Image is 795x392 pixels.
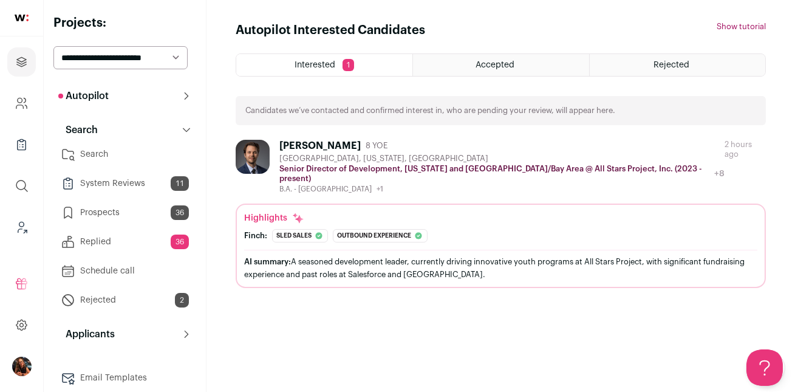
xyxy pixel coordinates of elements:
[279,164,710,184] p: Senior Director of Development, [US_STATE] and [GEOGRAPHIC_DATA]/Bay Area @ All Stars Project, In...
[175,293,189,308] span: 2
[279,184,725,194] div: B.A. - [GEOGRAPHIC_DATA]
[53,118,196,142] button: Search
[236,140,766,288] a: [PERSON_NAME] 8 YOE [GEOGRAPHIC_DATA], [US_STATE], [GEOGRAPHIC_DATA] Senior Director of Developme...
[7,130,36,159] a: Company Lists
[7,213,36,242] a: Leads (Backoffice)
[236,140,270,174] img: b1e322849d87bb40bf9151504ef5ecb3095bc14530b61a44b7060aafeaf096de.jpg
[244,255,757,281] div: A seasoned development leader, currently driving innovative youth programs at All Stars Project, ...
[343,59,354,71] span: 1
[272,229,328,242] div: Sled sales
[53,142,196,167] a: Search
[653,61,689,69] span: Rejected
[53,201,196,225] a: Prospects36
[171,235,189,249] span: 36
[7,47,36,77] a: Projects
[53,322,196,346] button: Applicants
[715,170,725,178] span: +8
[377,185,383,193] span: +1
[53,230,196,254] a: Replied36
[171,205,189,220] span: 36
[244,258,291,266] span: AI summary:
[12,357,32,376] button: Open dropdown
[366,141,387,151] span: 8 YOE
[590,54,765,76] a: Rejected
[333,229,428,242] div: Outbound experience
[7,89,36,118] a: Company and ATS Settings
[53,171,196,196] a: System Reviews11
[245,106,615,115] p: Candidates we’ve contacted and confirmed interest in, who are pending your review, will appear here.
[53,366,196,390] a: Email Templates
[236,22,425,39] h1: Autopilot Interested Candidates
[15,15,29,21] img: wellfound-shorthand-0d5821cbd27db2630d0214b213865d53afaa358527fdda9d0ea32b1df1b89c2c.svg
[58,123,98,137] p: Search
[413,54,589,76] a: Accepted
[53,84,196,108] button: Autopilot
[58,327,115,342] p: Applicants
[279,154,725,163] div: [GEOGRAPHIC_DATA], [US_STATE], [GEOGRAPHIC_DATA]
[725,140,766,159] div: 2 hours ago
[58,89,109,103] p: Autopilot
[476,61,514,69] span: Accepted
[244,212,304,224] div: Highlights
[53,288,196,312] a: Rejected2
[12,357,32,376] img: 13968079-medium_jpg
[171,176,189,191] span: 11
[244,231,267,241] div: Finch:
[53,15,196,32] h2: Projects:
[53,259,196,283] a: Schedule call
[295,61,335,69] span: Interested
[279,140,361,152] div: [PERSON_NAME]
[746,349,783,386] iframe: Help Scout Beacon - Open
[717,22,766,32] button: Show tutorial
